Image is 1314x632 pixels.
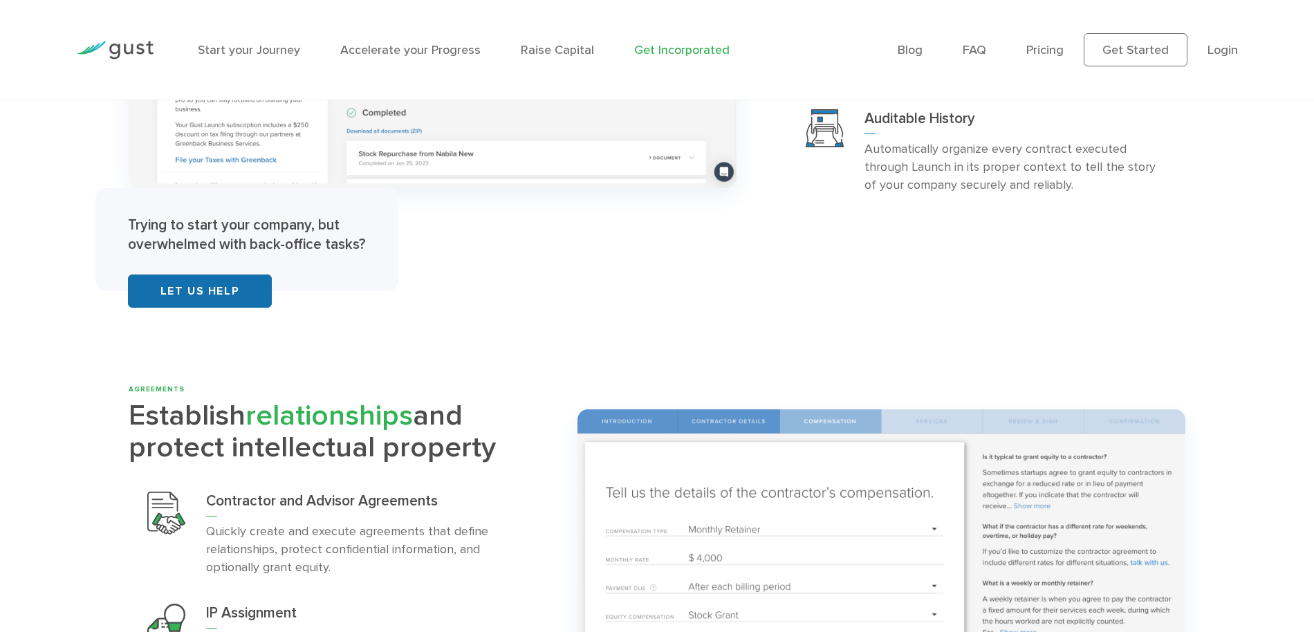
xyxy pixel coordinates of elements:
[76,41,154,59] img: Gust Logo
[246,398,413,433] span: relationships
[198,43,300,57] a: Start your Journey
[521,43,594,57] a: Raise Capital
[128,236,366,253] strong: overwhelmed with back-office tasks?
[147,492,185,535] img: Contractor
[806,109,844,147] img: Audit
[1026,43,1064,57] a: Pricing
[1207,43,1238,57] a: Login
[128,275,272,308] a: Let Us Help
[206,604,508,629] h3: IP Assignment
[128,216,340,234] strong: Trying to start your company, but
[898,43,923,57] a: Blog
[129,384,527,395] div: AGREEMENTS
[864,109,1167,134] h3: Auditable History
[864,140,1167,194] p: Automatically organize every contract executed through Launch in its proper context to tell the s...
[206,523,508,577] p: Quickly create and execute agreements that define relationships, protect confidential information...
[206,492,508,517] h3: Contractor and Advisor Agreements
[963,43,986,57] a: FAQ
[1084,33,1187,66] a: Get Started
[340,43,481,57] a: Accelerate your Progress
[129,400,527,464] h2: Establish and protect intellectual property
[634,43,730,57] a: Get Incorporated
